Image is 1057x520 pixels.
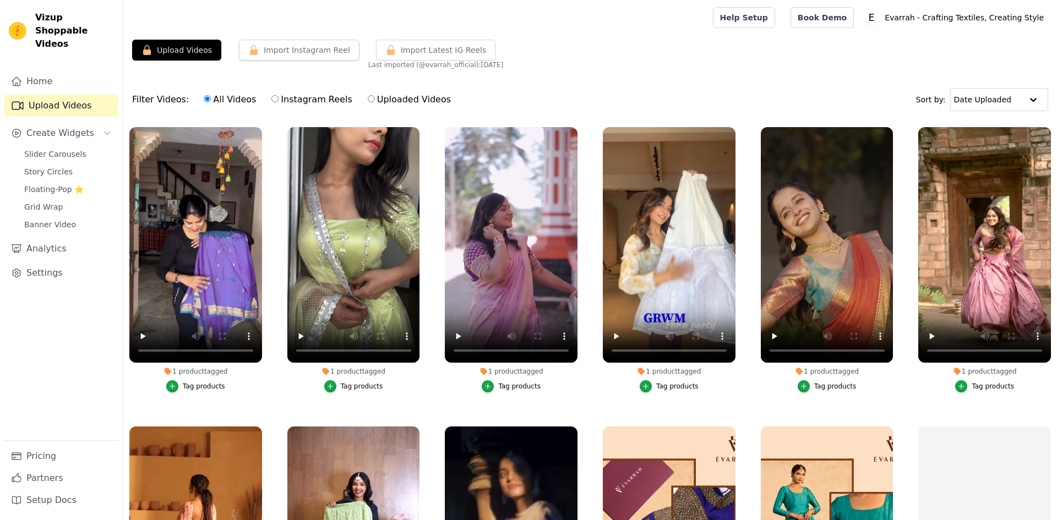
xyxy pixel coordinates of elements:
button: Tag products [640,380,699,392]
input: Instagram Reels [271,95,279,102]
button: E Evarrah - Crafting Textiles, Creating Style [863,8,1048,28]
a: Story Circles [18,164,118,179]
div: Filter Videos: [132,87,457,112]
button: Tag products [955,380,1014,392]
div: Tag products [183,382,225,391]
span: Grid Wrap [24,201,63,212]
label: Instagram Reels [271,92,352,107]
div: 1 product tagged [761,367,893,376]
p: Evarrah - Crafting Textiles, Creating Style [880,8,1048,28]
a: Floating-Pop ⭐ [18,182,118,197]
span: Story Circles [24,166,73,177]
div: 1 product tagged [129,367,262,376]
a: Analytics [4,238,118,260]
span: Floating-Pop ⭐ [24,184,84,195]
text: E [869,12,875,23]
a: Pricing [4,445,118,467]
span: Import Latest IG Reels [401,45,487,56]
span: Vizup Shoppable Videos [35,11,114,51]
div: Tag products [814,382,857,391]
div: Tag products [656,382,699,391]
a: Banner Video [18,217,118,232]
img: Vizup [9,22,26,40]
span: Create Widgets [26,127,94,140]
div: Sort by: [916,88,1049,111]
label: All Videos [203,92,257,107]
button: Import Latest IG Reels [376,40,496,61]
a: Upload Videos [4,95,118,117]
div: Tag products [498,382,541,391]
a: Slider Carousels [18,146,118,162]
a: Help Setup [713,7,775,28]
div: 1 product tagged [287,367,420,376]
div: Tag products [972,382,1014,391]
button: Create Widgets [4,122,118,144]
a: Setup Docs [4,489,118,511]
input: Uploaded Videos [368,95,375,102]
div: 1 product tagged [445,367,577,376]
div: Tag products [341,382,383,391]
button: Tag products [324,380,383,392]
a: Grid Wrap [18,199,118,215]
div: 1 product tagged [918,367,1051,376]
span: Banner Video [24,219,76,230]
span: Last imported (@ evarrah_official ): [DATE] [368,61,503,69]
span: Slider Carousels [24,149,86,160]
a: Book Demo [791,7,854,28]
input: All Videos [204,95,211,102]
button: Upload Videos [132,40,221,61]
button: Tag products [482,380,541,392]
button: Import Instagram Reel [239,40,359,61]
label: Uploaded Videos [367,92,451,107]
div: 1 product tagged [603,367,735,376]
a: Home [4,70,118,92]
button: Tag products [798,380,857,392]
button: Tag products [166,380,225,392]
a: Settings [4,262,118,284]
a: Partners [4,467,118,489]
